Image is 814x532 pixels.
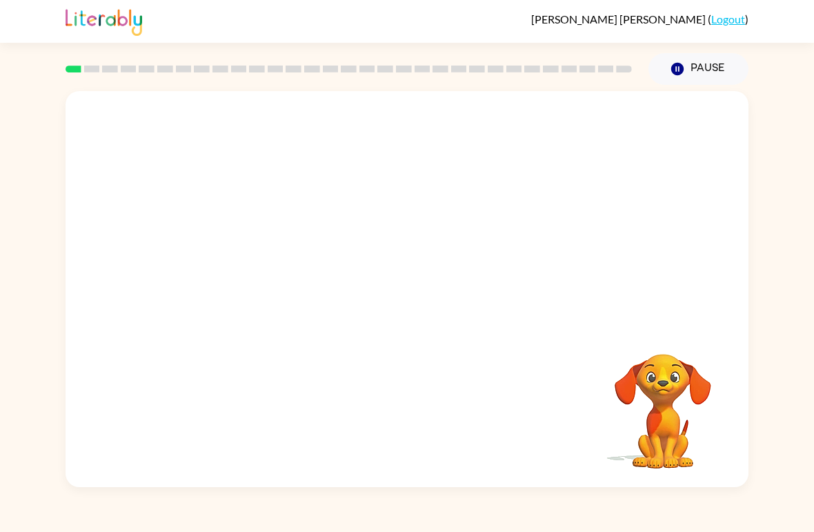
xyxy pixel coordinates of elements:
span: [PERSON_NAME] [PERSON_NAME] [531,12,708,26]
img: Literably [66,6,142,36]
a: Logout [711,12,745,26]
video: Your browser must support playing .mp4 files to use Literably. Please try using another browser. [594,333,732,471]
button: Pause [648,53,748,85]
div: ( ) [531,12,748,26]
